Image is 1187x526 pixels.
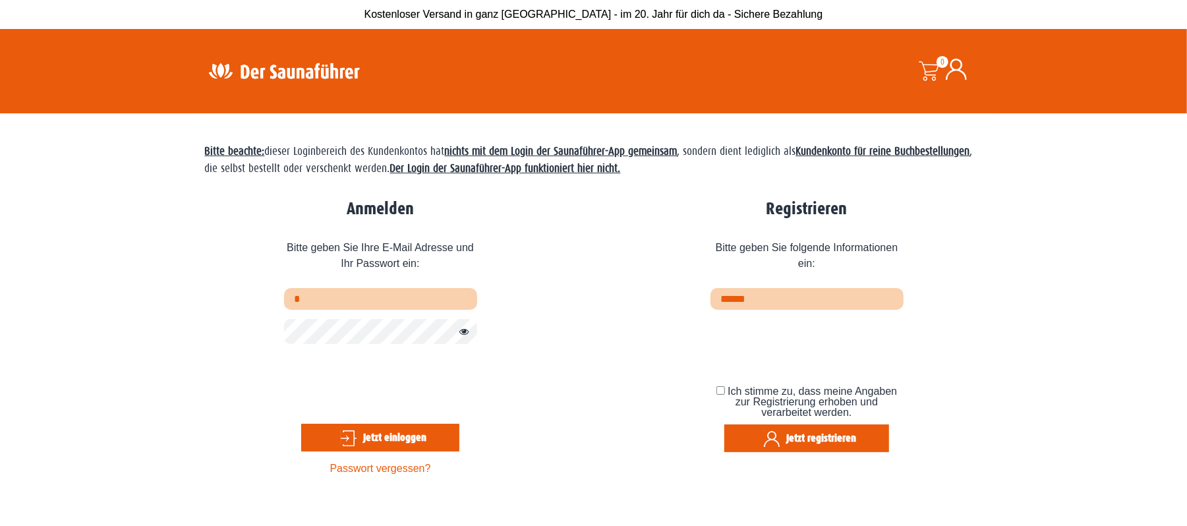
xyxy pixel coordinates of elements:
[710,319,911,370] iframe: reCAPTCHA
[452,324,469,340] button: Passwort anzeigen
[284,353,484,405] iframe: reCAPTCHA
[710,230,904,288] span: Bitte geben Sie folgende Informationen ein:
[716,386,725,395] input: Ich stimme zu, dass meine Angaben zur Registrierung erhoben und verarbeitet werden.
[301,424,459,452] button: Jetzt einloggen
[796,145,970,158] strong: Kundenkonto für reine Buchbestellungen
[390,162,621,175] strong: Der Login der Saunaführer-App funktioniert hier nicht.
[205,145,265,158] span: Bitte beachte:
[710,199,904,219] h2: Registrieren
[445,145,678,158] strong: nichts mit dem Login der Saunaführer-App gemeinsam
[205,145,973,175] span: dieser Loginbereich des Kundenkontos hat , sondern dient lediglich als , die selbst bestellt oder...
[284,230,477,288] span: Bitte geben Sie Ihre E-Mail Adresse und Ihr Passwort ein:
[330,463,431,474] a: Passwort vergessen?
[728,386,897,418] span: Ich stimme zu, dass meine Angaben zur Registrierung erhoben und verarbeitet werden.
[364,9,823,20] span: Kostenloser Versand in ganz [GEOGRAPHIC_DATA] - im 20. Jahr für dich da - Sichere Bezahlung
[284,199,477,219] h2: Anmelden
[937,56,948,68] span: 0
[724,424,889,452] button: Jetzt registrieren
